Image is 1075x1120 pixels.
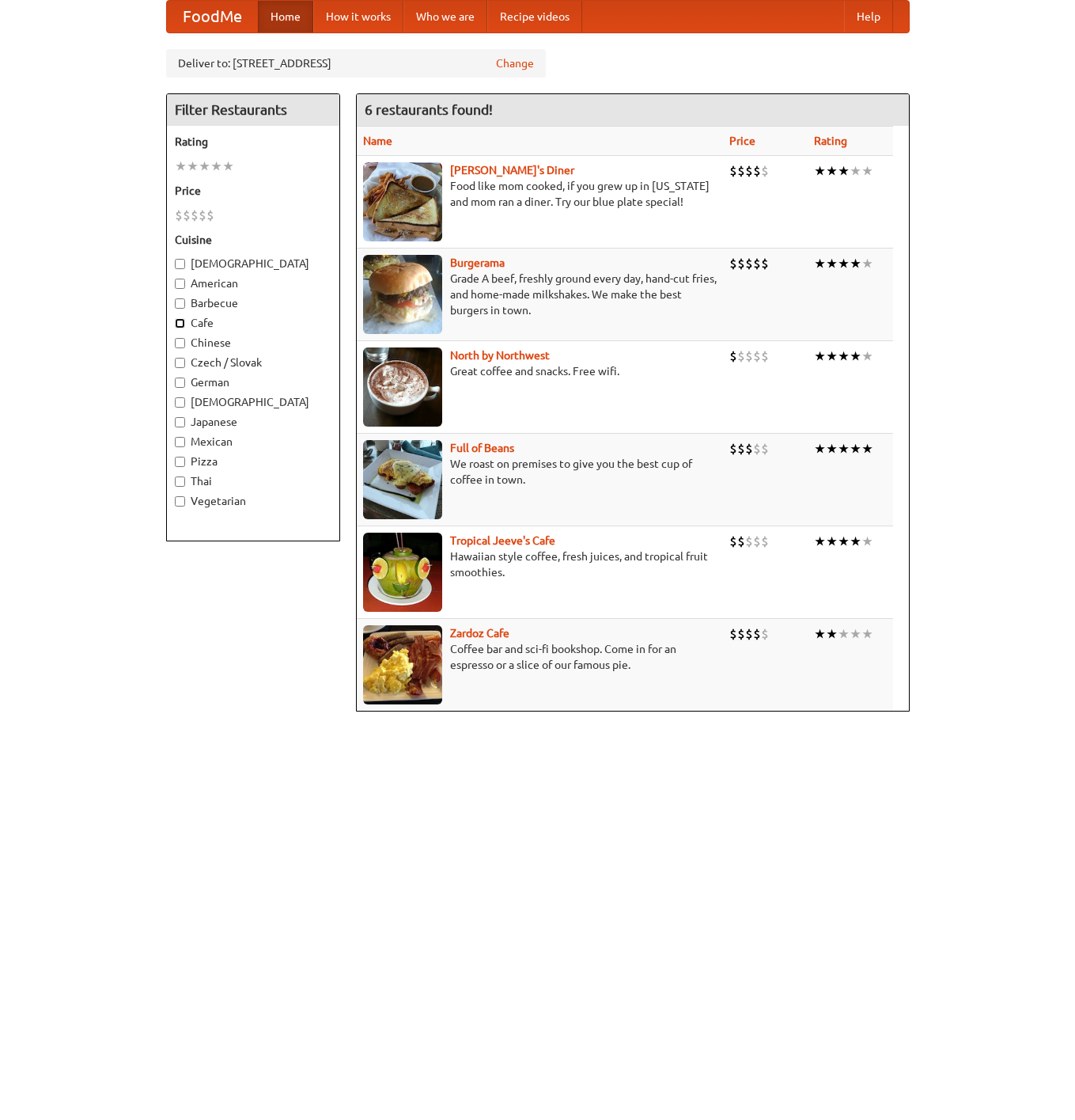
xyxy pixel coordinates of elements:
[175,232,331,248] h5: Cuisine
[729,255,737,272] li: $
[753,255,761,272] li: $
[363,255,442,334] img: burgerama.jpg
[861,255,873,272] li: ★
[258,1,313,32] a: Home
[753,347,761,365] li: $
[175,358,185,368] input: Czech / Slovak
[761,625,769,643] li: $
[753,533,761,550] li: $
[175,414,331,430] label: Japanese
[838,625,850,643] li: ★
[745,440,753,457] li: $
[861,533,873,550] li: ★
[175,318,185,328] input: Cafe
[826,162,838,180] li: ★
[450,442,514,454] a: Full of Beans
[175,134,331,150] h5: Rating
[496,55,534,71] a: Change
[761,533,769,550] li: $
[850,440,861,457] li: ★
[175,256,331,271] label: [DEMOGRAPHIC_DATA]
[729,162,737,180] li: $
[175,259,185,269] input: [DEMOGRAPHIC_DATA]
[814,135,847,147] a: Rating
[175,275,331,291] label: American
[363,456,717,488] p: We roast on premises to give you the best cup of coffee in town.
[450,256,505,269] a: Burgerama
[222,158,234,175] li: ★
[850,625,861,643] li: ★
[175,315,331,331] label: Cafe
[814,255,826,272] li: ★
[826,440,838,457] li: ★
[363,162,442,241] img: sallys.jpg
[175,298,185,309] input: Barbecue
[363,363,717,379] p: Great coffee and snacks. Free wifi.
[729,533,737,550] li: $
[363,347,442,427] img: north.jpg
[737,533,745,550] li: $
[450,349,550,362] a: North by Northwest
[450,164,574,177] a: [PERSON_NAME]'s Diner
[814,347,826,365] li: ★
[175,496,185,507] input: Vegetarian
[199,158,210,175] li: ★
[175,338,185,348] input: Chinese
[861,440,873,457] li: ★
[450,627,509,640] a: Zardoz Cafe
[175,454,331,469] label: Pizza
[167,1,258,32] a: FoodMe
[175,374,331,390] label: German
[838,347,850,365] li: ★
[737,162,745,180] li: $
[861,347,873,365] li: ★
[737,255,745,272] li: $
[175,207,183,224] li: $
[844,1,893,32] a: Help
[175,279,185,289] input: American
[745,162,753,180] li: $
[363,641,717,673] p: Coffee bar and sci-fi bookshop. Come in for an espresso or a slice of our famous pie.
[737,440,745,457] li: $
[363,533,442,612] img: jeeves.jpg
[363,625,442,704] img: zardoz.jpg
[403,1,487,32] a: Who we are
[175,417,185,427] input: Japanese
[745,347,753,365] li: $
[175,335,331,351] label: Chinese
[729,440,737,457] li: $
[838,533,850,550] li: ★
[850,347,861,365] li: ★
[850,162,861,180] li: ★
[737,347,745,365] li: $
[814,625,826,643] li: ★
[206,207,214,224] li: $
[737,625,745,643] li: $
[187,158,199,175] li: ★
[363,440,442,519] img: beans.jpg
[175,493,331,509] label: Vegetarian
[814,162,826,180] li: ★
[761,440,769,457] li: $
[175,476,185,487] input: Thai
[175,183,331,199] h5: Price
[861,162,873,180] li: ★
[175,355,331,370] label: Czech / Slovak
[826,347,838,365] li: ★
[826,533,838,550] li: ★
[729,625,737,643] li: $
[753,162,761,180] li: $
[729,347,737,365] li: $
[761,347,769,365] li: $
[175,394,331,410] label: [DEMOGRAPHIC_DATA]
[175,378,185,388] input: German
[450,534,555,547] a: Tropical Jeeve's Cafe
[761,162,769,180] li: $
[814,440,826,457] li: ★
